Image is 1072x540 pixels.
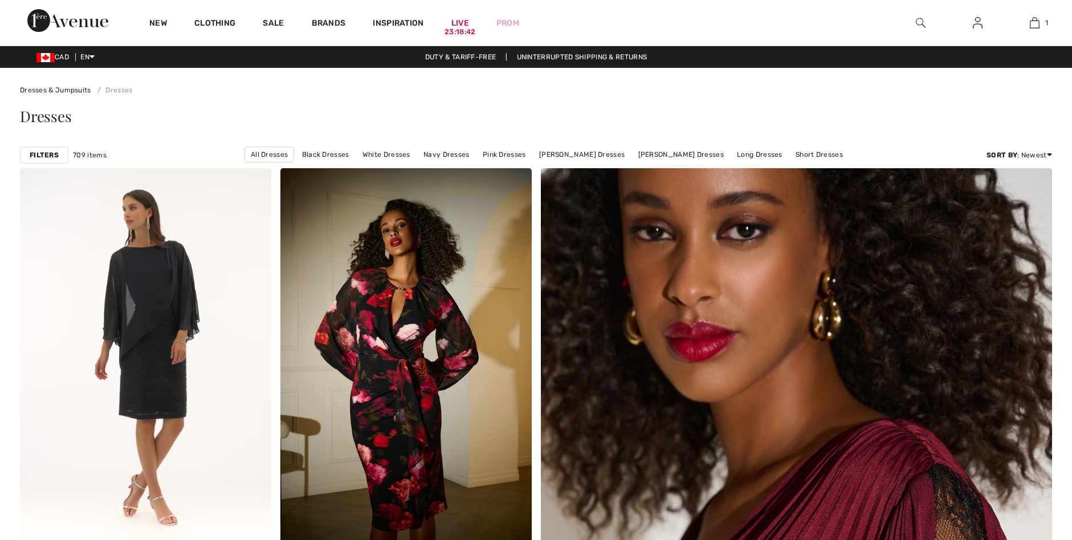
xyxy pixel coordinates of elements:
[27,9,108,32] img: 1ère Avenue
[20,106,71,126] span: Dresses
[451,17,469,29] a: Live23:18:42
[731,147,788,162] a: Long Dresses
[36,53,74,61] span: CAD
[244,147,294,163] a: All Dresses
[36,53,55,62] img: Canadian Dollar
[1000,454,1061,483] iframe: Opens a widget where you can chat to one of our agents
[1006,16,1062,30] a: 1
[296,147,355,162] a: Black Dresses
[357,147,416,162] a: White Dresses
[916,16,926,30] img: search the website
[149,18,167,30] a: New
[987,150,1052,160] div: : Newest
[20,86,91,94] a: Dresses & Jumpsuits
[1030,16,1040,30] img: My Bag
[73,150,107,160] span: 709 items
[80,53,95,61] span: EN
[312,18,346,30] a: Brands
[418,147,475,162] a: Navy Dresses
[790,147,849,162] a: Short Dresses
[93,86,132,94] a: Dresses
[633,147,729,162] a: [PERSON_NAME] Dresses
[964,16,992,30] a: Sign In
[496,17,519,29] a: Prom
[1045,18,1048,28] span: 1
[445,27,475,38] div: 23:18:42
[533,147,630,162] a: [PERSON_NAME] Dresses
[263,18,284,30] a: Sale
[973,16,983,30] img: My Info
[477,147,532,162] a: Pink Dresses
[30,150,59,160] strong: Filters
[373,18,423,30] span: Inspiration
[987,151,1017,159] strong: Sort By
[194,18,235,30] a: Clothing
